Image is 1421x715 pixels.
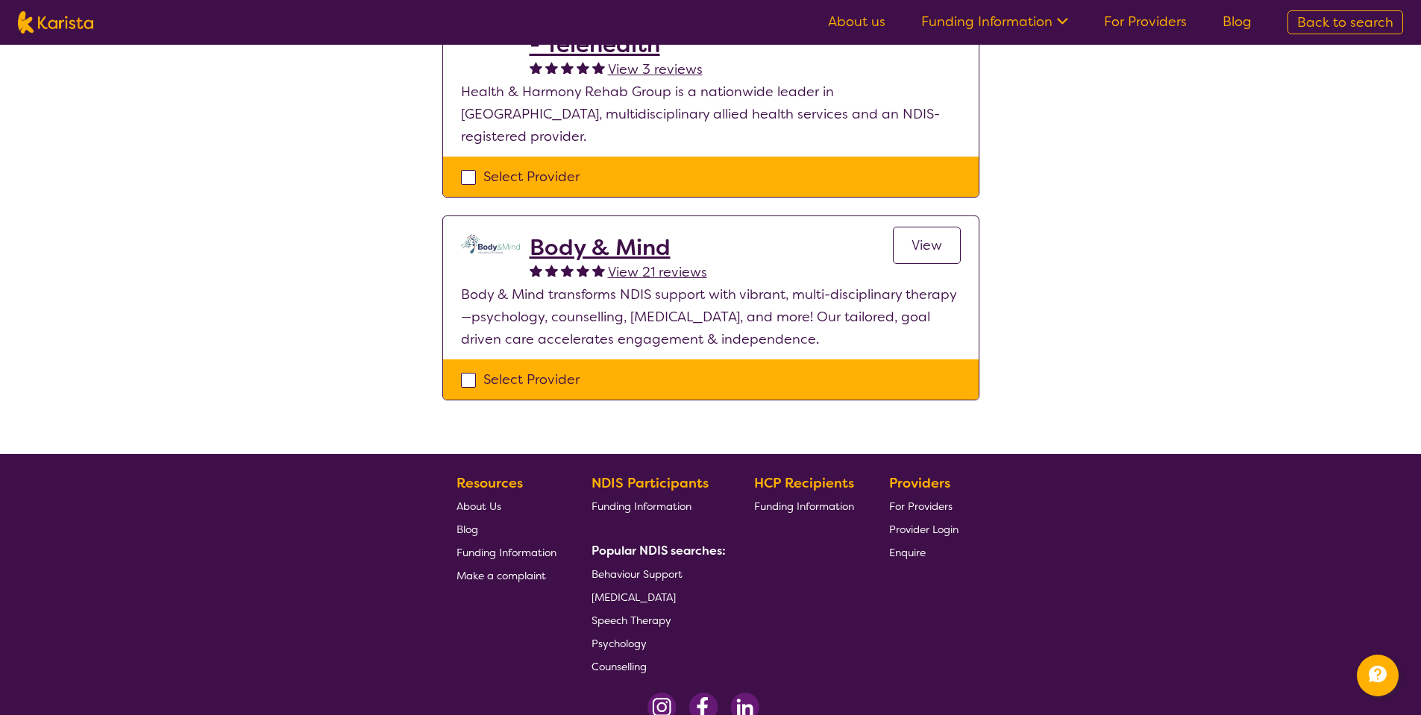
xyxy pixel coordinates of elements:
span: Counselling [592,660,647,673]
p: Health & Harmony Rehab Group is a nationwide leader in [GEOGRAPHIC_DATA], multidisciplinary allie... [461,81,961,148]
img: fullstar [592,264,605,277]
span: Psychology [592,637,647,650]
b: NDIS Participants [592,474,709,492]
span: View 21 reviews [608,263,707,281]
p: Body & Mind transforms NDIS support with vibrant, multi-disciplinary therapy—psychology, counsell... [461,283,961,350]
a: Speech Therapy [592,608,720,631]
a: About Us [457,494,556,517]
a: Funding Information [921,13,1068,31]
span: About Us [457,500,501,513]
img: Karista logo [18,11,93,34]
span: Funding Information [592,500,691,513]
a: Funding Information [457,541,556,564]
a: Blog [457,517,556,541]
img: fullstar [592,61,605,74]
a: Enquire [889,541,959,564]
img: qmpolprhjdhzpcuekzqg.svg [461,234,521,253]
a: Provider Login [889,517,959,541]
a: Counselling [592,655,720,678]
span: Funding Information [457,546,556,559]
img: fullstar [530,264,542,277]
span: Enquire [889,546,926,559]
img: fullstar [561,61,574,74]
a: Behaviour Support [592,562,720,585]
b: HCP Recipients [754,474,854,492]
b: Popular NDIS searches: [592,543,726,558]
img: fullstar [577,61,589,74]
a: Funding Information [754,494,854,517]
span: [MEDICAL_DATA] [592,590,676,604]
a: View 3 reviews [608,58,703,81]
span: Behaviour Support [592,567,683,581]
a: Blog [1223,13,1252,31]
a: Psychology [592,631,720,655]
span: Blog [457,523,478,536]
a: Funding Information [592,494,720,517]
img: fullstar [561,264,574,277]
span: Funding Information [754,500,854,513]
a: About us [828,13,885,31]
a: For Providers [1104,13,1187,31]
a: Make a complaint [457,564,556,587]
b: Resources [457,474,523,492]
span: For Providers [889,500,953,513]
span: View [912,236,942,254]
img: fullstar [577,264,589,277]
a: Body & Mind [530,234,707,261]
img: fullstar [545,264,558,277]
img: fullstar [545,61,558,74]
span: Provider Login [889,523,959,536]
img: fullstar [530,61,542,74]
span: View 3 reviews [608,60,703,78]
a: [MEDICAL_DATA] [592,585,720,608]
a: View 21 reviews [608,261,707,283]
a: View [893,227,961,264]
button: Channel Menu [1357,655,1399,696]
span: Speech Therapy [592,614,671,627]
b: Providers [889,474,950,492]
a: For Providers [889,494,959,517]
span: Make a complaint [457,569,546,582]
a: Back to search [1287,10,1403,34]
span: Back to search [1297,13,1393,31]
